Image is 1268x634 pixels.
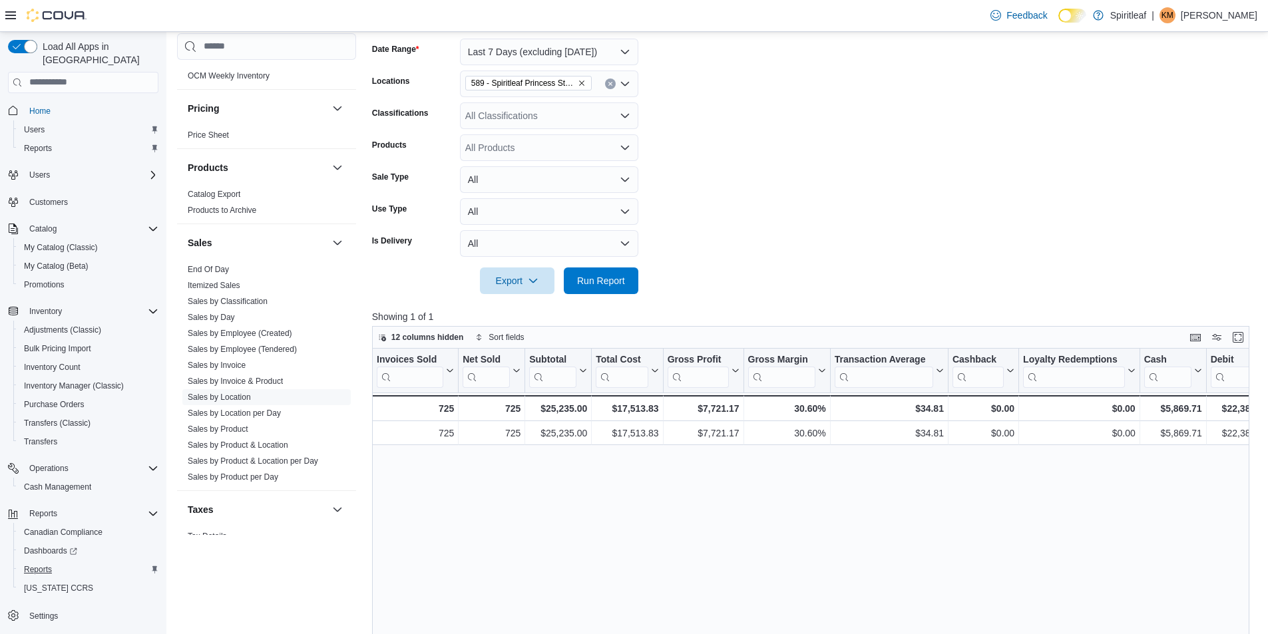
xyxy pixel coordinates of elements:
div: $34.81 [835,425,944,441]
a: Itemized Sales [188,281,240,290]
div: Gross Profit [667,353,728,387]
div: Net Sold [463,353,510,366]
button: Transaction Average [835,353,944,387]
h3: Pricing [188,102,219,115]
a: Price Sheet [188,130,229,140]
a: Sales by Invoice [188,361,246,370]
div: 30.60% [747,400,825,416]
button: Sales [188,236,327,249]
span: Inventory [29,306,62,317]
button: Remove 589 - Spiritleaf Princess St. (Kingston) from selection in this group [578,79,586,87]
img: Cova [27,9,87,22]
span: My Catalog (Classic) [19,239,158,255]
span: Reports [24,143,52,154]
span: OCM Weekly Inventory [188,71,270,81]
span: Reports [24,506,158,522]
span: Feedback [1006,9,1047,22]
span: Transfers (Classic) [24,418,91,428]
span: Adjustments (Classic) [19,322,158,338]
span: Settings [24,607,158,623]
a: Sales by Employee (Tendered) [188,345,297,354]
button: Customers [3,192,164,212]
p: Spiritleaf [1110,7,1146,23]
button: Transfers [13,432,164,451]
span: Sales by Product & Location per Day [188,456,318,466]
a: Transfers (Classic) [19,415,96,431]
span: Sales by Location per Day [188,408,281,418]
div: Subtotal [529,353,576,387]
button: Products [188,161,327,174]
div: Cashback [952,353,1004,366]
div: $5,869.71 [1144,400,1201,416]
button: Invoices Sold [377,353,454,387]
button: All [460,198,638,225]
div: Subtotal [529,353,576,366]
div: $5,869.71 [1144,425,1202,441]
button: Users [3,166,164,184]
label: Use Type [372,204,407,214]
button: Keyboard shortcuts [1187,329,1203,345]
a: Tax Details [188,532,227,541]
button: Catalog [3,220,164,238]
a: Inventory Manager (Classic) [19,378,129,394]
span: Operations [29,463,69,474]
a: My Catalog (Classic) [19,239,103,255]
span: 12 columns hidden [391,332,464,343]
div: $34.81 [835,400,944,416]
span: Cash Management [24,482,91,492]
span: Sales by Product & Location [188,440,288,450]
span: Dashboards [19,543,158,559]
span: Reports [19,140,158,156]
span: Inventory Manager (Classic) [24,381,124,391]
span: Reports [29,508,57,519]
span: Cash Management [19,479,158,495]
a: Catalog Export [188,190,240,199]
a: Dashboards [13,542,164,560]
a: Purchase Orders [19,396,90,412]
a: Customers [24,194,73,210]
span: Products to Archive [188,205,256,216]
label: Products [372,140,407,150]
span: Catalog [24,221,158,237]
span: Run Report [577,274,625,287]
a: Bulk Pricing Import [19,341,97,357]
a: Reports [19,140,57,156]
button: Last 7 Days (excluding [DATE]) [460,39,638,65]
label: Locations [372,76,410,86]
button: Reports [3,504,164,523]
button: Pricing [329,100,345,116]
button: Settings [3,605,164,625]
button: Subtotal [529,353,587,387]
div: $25,235.00 [529,400,587,416]
a: Sales by Day [188,313,235,322]
a: Feedback [985,2,1052,29]
button: [US_STATE] CCRS [13,579,164,597]
span: Promotions [19,277,158,293]
span: Canadian Compliance [24,527,103,538]
div: $17,513.83 [596,400,658,416]
div: Net Sold [463,353,510,387]
div: $0.00 [952,400,1014,416]
div: 725 [376,400,454,416]
span: [US_STATE] CCRS [24,583,93,593]
div: Transaction Average [835,353,933,387]
span: Transfers (Classic) [19,415,158,431]
h3: Sales [188,236,212,249]
button: My Catalog (Classic) [13,238,164,257]
button: My Catalog (Beta) [13,257,164,275]
button: Users [24,167,55,183]
a: Promotions [19,277,70,293]
a: Sales by Product & Location per Day [188,456,318,466]
button: Promotions [13,275,164,294]
span: Inventory [24,303,158,319]
span: Home [29,106,51,116]
span: Customers [29,197,68,208]
div: Gross Margin [747,353,815,366]
div: Cash [1144,353,1191,387]
button: 12 columns hidden [373,329,469,345]
button: Sales [329,235,345,251]
a: Reports [19,561,57,577]
span: Catalog Export [188,189,240,200]
button: Cash [1144,353,1201,387]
